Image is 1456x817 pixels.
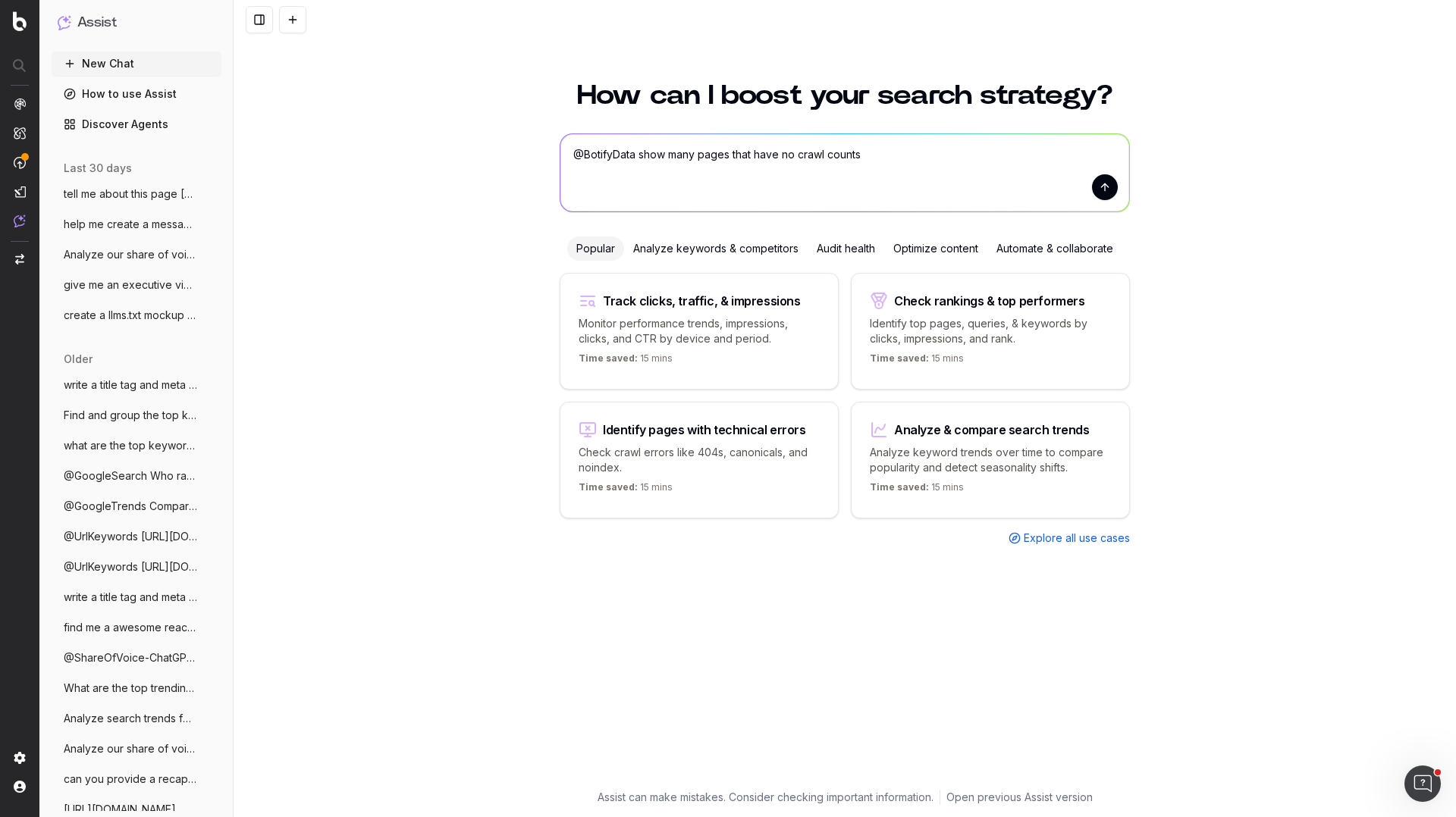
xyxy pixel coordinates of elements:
[58,15,71,30] img: Assist
[14,156,26,169] img: Activation
[64,186,197,202] span: tell me about this page [URL]
[15,254,24,265] img: Switch project
[64,468,197,484] span: @GoogleSearch Who ranks in the top 5 for
[64,681,197,696] span: What are the top trending topics for bac
[64,772,197,787] span: can you provide a recap of our seo perfo
[567,236,624,261] div: Popular
[64,590,197,605] span: write a title tag and meta description f
[64,741,197,756] span: Analyze our share of voice for "What are
[603,295,801,307] div: Track clicks, traffic, & impressions
[579,445,820,475] p: Check crawl errors like 404s, canonicals, and noindex.
[52,303,221,327] button: create a llms.txt mockup for [DOMAIN_NAME]
[579,352,673,371] p: 15 mins
[64,438,197,453] span: what are the top keywords for the water
[870,481,929,493] span: Time saved:
[52,464,221,488] button: @GoogleSearch Who ranks in the top 5 for
[52,706,221,731] button: Analyze search trends for: back to schoo
[64,217,197,232] span: help me create a message to our web cia
[13,11,27,31] img: Botify logo
[870,445,1111,475] p: Analyze keyword trends over time to compare popularity and detect seasonality shifts.
[64,377,197,393] span: write a title tag and meta description
[52,243,221,267] button: Analyze our share of voice for "What are
[624,236,808,261] div: Analyze keywords & competitors
[52,615,221,640] button: find me a awesome reaction gifs for awes
[52,373,221,397] button: write a title tag and meta description
[52,403,221,427] button: Find and group the top keywords for hall
[52,494,221,518] button: @GoogleTrends Compare "owala water bottl
[560,134,1129,211] textarea: @BotifyData show many pages that have no crawl count
[14,186,26,198] img: Studio
[52,434,221,458] button: what are the top keywords for the water
[870,352,964,371] p: 15 mins
[598,790,934,805] p: Assist can make mistakes. Consider checking important information.
[14,214,26,227] img: Assist
[870,316,1111,346] p: Identify top pages, queries, & keywords by clicks, impressions, and rank.
[64,650,197,665] span: @ShareOfVoice-ChatGPT compare my brand a
[894,295,1085,307] div: Check rankings & top performers
[64,277,197,293] span: give me an executive view of seo perform
[58,12,215,33] button: Assist
[579,481,638,493] span: Time saved:
[870,481,964,499] p: 15 mins
[808,236,884,261] div: Audit health
[64,802,176,817] span: [URL][DOMAIN_NAME]
[52,212,221,236] button: help me create a message to our web cia
[52,676,221,700] button: What are the top trending topics for bac
[64,247,197,262] span: Analyze our share of voice for "What are
[14,127,26,139] img: Intelligence
[987,236,1122,261] div: Automate & collaborate
[77,12,117,33] h1: Assist
[14,752,26,764] img: Setting
[64,408,197,423] span: Find and group the top keywords for hall
[64,308,197,323] span: create a llms.txt mockup for [DOMAIN_NAME]
[52,524,221,549] button: @UrlKeywords [URL][DOMAIN_NAME]
[64,499,197,514] span: @GoogleTrends Compare "owala water bottl
[64,620,197,635] span: find me a awesome reaction gifs for awes
[64,529,197,544] span: @UrlKeywords [URL][DOMAIN_NAME]
[603,424,806,436] div: Identify pages with technical errors
[870,352,929,364] span: Time saved:
[52,767,221,791] button: can you provide a recap of our seo perfo
[560,82,1130,109] h1: How can I boost your search strategy?
[894,424,1090,436] div: Analyze & compare search trends
[64,559,197,574] span: @UrlKeywords [URL][DOMAIN_NAME]
[579,316,820,346] p: Monitor performance trends, impressions, clicks, and CTR by device and period.
[579,352,638,364] span: Time saved:
[64,352,93,367] span: older
[1404,765,1441,802] iframe: Intercom live chat
[14,98,26,110] img: Analytics
[52,585,221,609] button: write a title tag and meta description f
[1024,531,1130,546] span: Explore all use cases
[14,781,26,793] img: My account
[64,711,197,726] span: Analyze search trends for: back to schoo
[884,236,987,261] div: Optimize content
[52,273,221,297] button: give me an executive view of seo perform
[579,481,673,499] p: 15 mins
[52,52,221,76] button: New Chat
[52,82,221,106] a: How to use Assist
[52,182,221,206] button: tell me about this page [URL]
[52,112,221,136] a: Discover Agents
[52,737,221,761] button: Analyze our share of voice for "What are
[1009,531,1130,546] a: Explore all use cases
[52,646,221,670] button: @ShareOfVoice-ChatGPT compare my brand a
[946,790,1093,805] a: Open previous Assist version
[52,555,221,579] button: @UrlKeywords [URL][DOMAIN_NAME]
[64,161,132,176] span: last 30 days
